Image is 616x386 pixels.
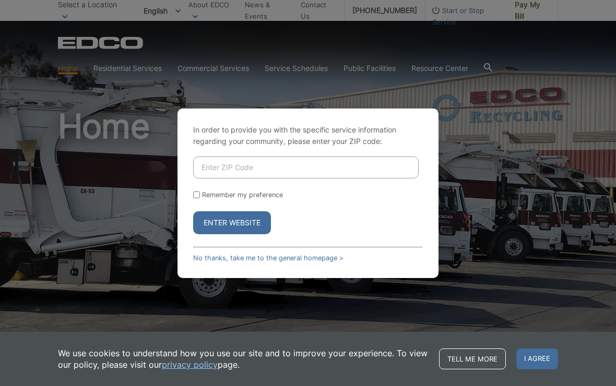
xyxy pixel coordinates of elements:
[193,211,271,234] button: Enter Website
[162,359,218,370] a: privacy policy
[193,254,343,262] a: No thanks, take me to the general homepage >
[202,191,283,199] label: Remember my preference
[439,348,506,369] a: Tell me more
[58,347,429,370] p: We use cookies to understand how you use our site and to improve your experience. To view our pol...
[193,124,423,147] p: In order to provide you with the specific service information regarding your community, please en...
[193,156,419,178] input: Enter ZIP Code
[516,348,558,369] span: I agree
